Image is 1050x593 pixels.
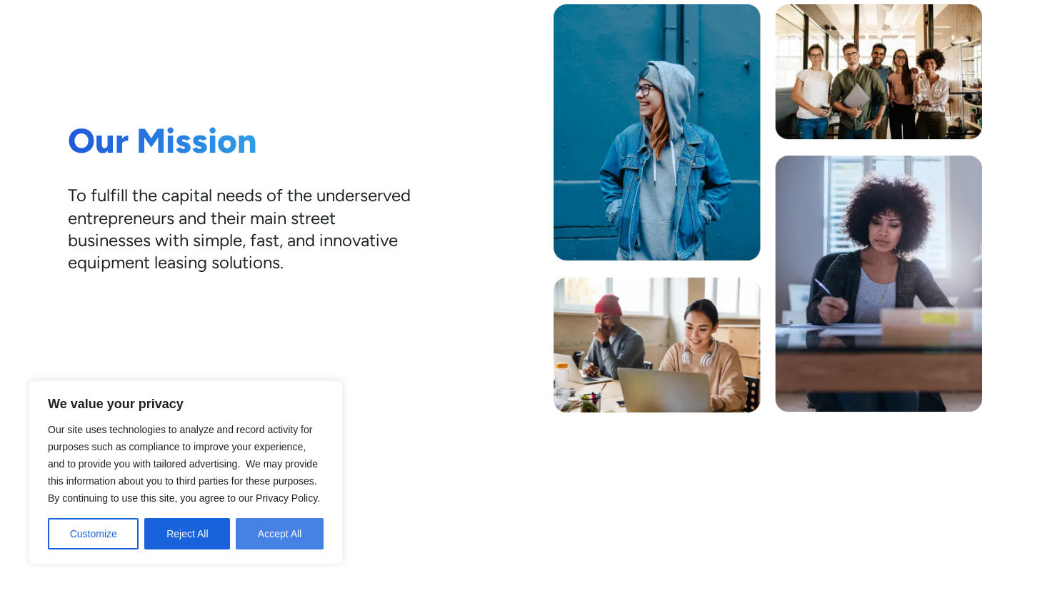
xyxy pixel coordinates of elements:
[236,518,324,549] button: Accept All
[48,518,139,549] button: Customize
[68,121,411,162] h1: Our Mission
[48,395,324,412] p: We value your privacy
[554,4,982,412] img: Photo collage of a woman in a blue jacket, five workers standing together, a man and a woman work...
[29,380,343,564] div: We value your privacy
[68,184,411,273] div: To fulfill the capital needs of the underserved entrepreneurs and their main street businesses wi...
[48,424,320,504] span: Our site uses technologies to analyze and record activity for purposes such as compliance to impr...
[144,518,230,549] button: Reject All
